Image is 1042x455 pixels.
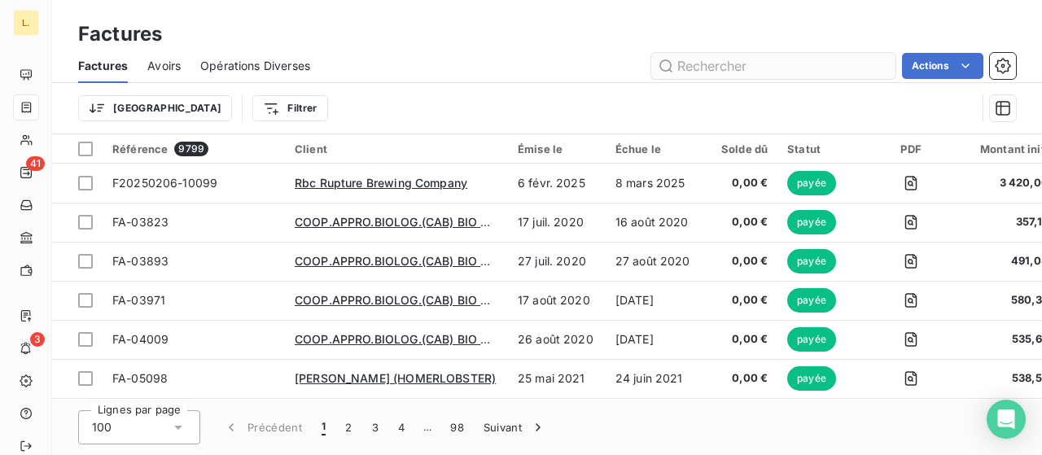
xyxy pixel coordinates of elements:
div: L. [13,10,39,36]
span: Opérations Diverses [200,58,310,74]
button: Suivant [474,410,556,444]
span: FA-05098 [112,371,168,385]
span: 9799 [174,142,208,156]
button: 2 [335,410,361,444]
button: 3 [362,410,388,444]
td: 27 juil. 2020 [508,242,606,281]
span: payée [787,210,836,234]
span: payée [787,249,836,273]
span: COOP.APPRO.BIOLOG.(CAB) BIO C BON [295,332,518,346]
div: Open Intercom Messenger [987,400,1026,439]
td: [DATE] [508,398,606,437]
span: 0,00 € [713,175,768,191]
td: 17 août 2020 [508,281,606,320]
span: Rbc Rupture Brewing Company [295,176,467,190]
div: Statut [787,142,861,155]
td: 26 août 2020 [508,320,606,359]
span: Avoirs [147,58,181,74]
div: Solde dû [713,142,768,155]
td: [DATE] [606,398,703,437]
span: COOP.APPRO.BIOLOG.(CAB) BIO C BON [295,254,518,268]
span: 3 [30,332,45,347]
button: Filtrer [252,95,327,121]
span: payée [787,171,836,195]
div: PDF [881,142,940,155]
span: COOP.APPRO.BIOLOG.(CAB) BIO C BON [295,293,518,307]
button: 4 [388,410,414,444]
span: 0,00 € [713,292,768,308]
span: 0,00 € [713,214,768,230]
input: Rechercher [651,53,895,79]
span: 100 [92,419,112,435]
span: Référence [112,142,168,155]
td: 24 juin 2021 [606,359,703,398]
span: F20250206-10099 [112,176,217,190]
td: 8 mars 2025 [606,164,703,203]
div: Émise le [518,142,596,155]
span: 41 [26,156,45,171]
span: FA-03823 [112,215,169,229]
span: FA-03893 [112,254,169,268]
div: Échue le [615,142,694,155]
button: Actions [902,53,983,79]
span: FA-03971 [112,293,165,307]
span: payée [787,366,836,391]
td: [DATE] [606,320,703,359]
h3: Factures [78,20,162,49]
span: 0,00 € [713,253,768,269]
span: payée [787,327,836,352]
span: 1 [322,419,326,435]
span: Factures [78,58,128,74]
span: FA-04009 [112,332,169,346]
td: 17 juil. 2020 [508,203,606,242]
span: COOP.APPRO.BIOLOG.(CAB) BIO C BON [295,215,518,229]
button: 1 [312,410,335,444]
button: 98 [440,410,474,444]
span: [PERSON_NAME] (HOMERLOBSTER) [295,371,496,385]
td: 6 févr. 2025 [508,164,606,203]
td: 27 août 2020 [606,242,703,281]
button: Précédent [213,410,312,444]
span: 0,00 € [713,370,768,387]
td: 16 août 2020 [606,203,703,242]
div: Client [295,142,498,155]
span: 0,00 € [713,331,768,348]
td: 25 mai 2021 [508,359,606,398]
span: … [414,414,440,440]
td: [DATE] [606,281,703,320]
button: [GEOGRAPHIC_DATA] [78,95,232,121]
span: payée [787,288,836,313]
